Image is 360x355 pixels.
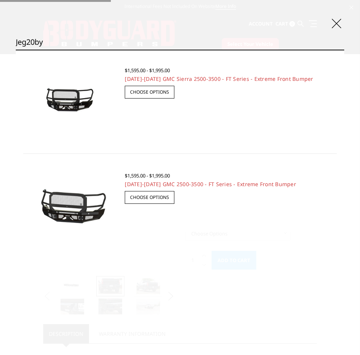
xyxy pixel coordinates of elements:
input: Search the store [16,35,344,50]
a: 2024-2025 GMC 2500-3500 - FT Series - Extreme Front Bumper 2024-2025 GMC 2500-3500 - FT Series - ... [23,159,117,253]
a: Choose Options [125,86,174,99]
a: 2020-2023 GMC Sierra 2500-3500 - FT Series - Extreme Front Bumper 2020-2023 GMC Sierra 2500-3500 ... [23,54,117,148]
a: [DATE]-[DATE] GMC Sierra 2500-3500 - FT Series - Extreme Front Bumper [125,75,313,82]
img: 2024-2025 GMC 2500-3500 - FT Series - Extreme Front Bumper [23,184,117,228]
iframe: Chat Widget [322,319,360,355]
a: [DATE]-[DATE] GMC 2500-3500 - FT Series - Extreme Front Bumper [125,181,296,188]
a: Choose Options [125,191,174,204]
img: 2020-2023 GMC Sierra 2500-3500 - FT Series - Extreme Front Bumper [23,79,117,124]
span: $1,595.00 - $1,995.00 [125,172,170,179]
span: $1,595.00 - $1,995.00 [125,67,170,74]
